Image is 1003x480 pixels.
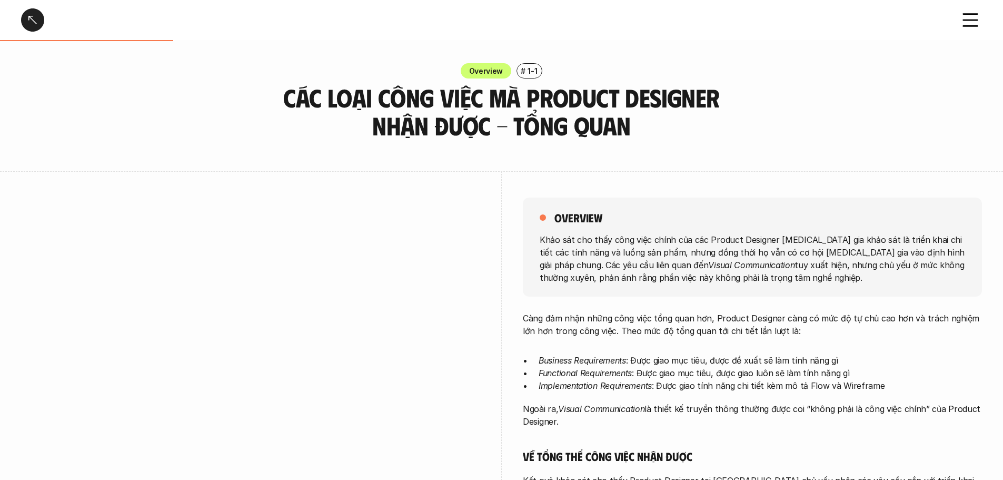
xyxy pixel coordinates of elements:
[523,449,982,464] h5: Về tổng thể công việc nhận được
[539,367,982,379] p: : Được giao mục tiêu, được giao luôn sẽ làm tính năng gì
[558,404,644,414] em: Visual Communication
[540,233,965,283] p: Khảo sát cho thấy công việc chính của các Product Designer [MEDICAL_DATA] gia khảo sát là triển k...
[554,210,602,225] h5: overview
[708,259,795,270] em: Visual Communication
[278,84,726,140] h3: Các loại công việc mà Product Designer nhận được - Tổng quan
[539,368,632,378] em: Functional Requirements
[539,379,982,392] p: : Được giao tính năng chi tiết kèm mô tả Flow và Wireframe
[528,65,537,76] p: 1-1
[539,354,982,367] p: : Được giao mục tiêu, được đề xuất sẽ làm tính năng gì
[521,67,525,75] h6: #
[523,312,982,337] p: Càng đảm nhận những công việc tổng quan hơn, Product Designer càng có mức độ tự chủ cao hơn và tr...
[523,403,982,428] p: Ngoài ra, là thiết kế truyền thông thường được coi “không phải là công việc chính” của Product De...
[539,355,626,366] em: Business Requirements
[469,65,503,76] p: Overview
[539,380,652,391] em: Implementation Requirements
